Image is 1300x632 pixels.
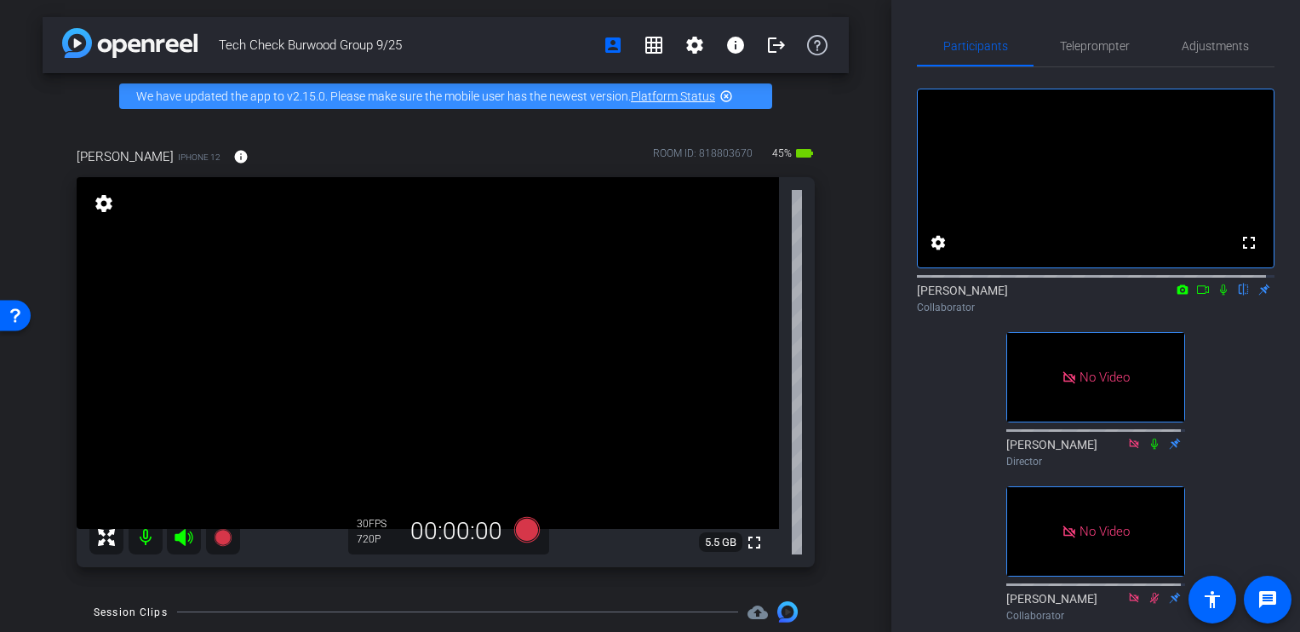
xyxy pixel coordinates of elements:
[777,601,798,622] img: Session clips
[794,143,815,164] mat-icon: battery_std
[1080,370,1130,385] span: No Video
[943,40,1008,52] span: Participants
[219,28,593,62] span: Tech Check Burwood Group 9/25
[684,35,705,55] mat-icon: settings
[357,532,399,546] div: 720P
[233,149,249,164] mat-icon: info
[917,282,1274,315] div: [PERSON_NAME]
[1080,523,1130,538] span: No Video
[1006,590,1185,623] div: [PERSON_NAME]
[766,35,787,55] mat-icon: logout
[747,602,768,623] mat-icon: cloud_upload
[747,602,768,623] span: Destinations for your clips
[719,89,733,103] mat-icon: highlight_off
[725,35,746,55] mat-icon: info
[77,147,174,166] span: [PERSON_NAME]
[653,146,753,170] div: ROOM ID: 818803670
[1060,40,1130,52] span: Teleprompter
[917,300,1274,315] div: Collaborator
[1234,281,1254,296] mat-icon: flip
[369,518,387,530] span: FPS
[744,532,765,553] mat-icon: fullscreen
[631,89,715,103] a: Platform Status
[1239,233,1259,253] mat-icon: fullscreen
[178,151,220,164] span: iPhone 12
[928,233,948,253] mat-icon: settings
[1006,608,1185,623] div: Collaborator
[92,193,116,214] mat-icon: settings
[644,35,664,55] mat-icon: grid_on
[603,35,623,55] mat-icon: account_box
[1006,454,1185,469] div: Director
[94,604,168,621] div: Session Clips
[699,532,742,553] span: 5.5 GB
[119,83,772,109] div: We have updated the app to v2.15.0. Please make sure the mobile user has the newest version.
[1182,40,1249,52] span: Adjustments
[1006,436,1185,469] div: [PERSON_NAME]
[357,517,399,531] div: 30
[770,140,794,167] span: 45%
[62,28,198,58] img: app-logo
[399,517,513,546] div: 00:00:00
[1202,589,1223,610] mat-icon: accessibility
[1257,589,1278,610] mat-icon: message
